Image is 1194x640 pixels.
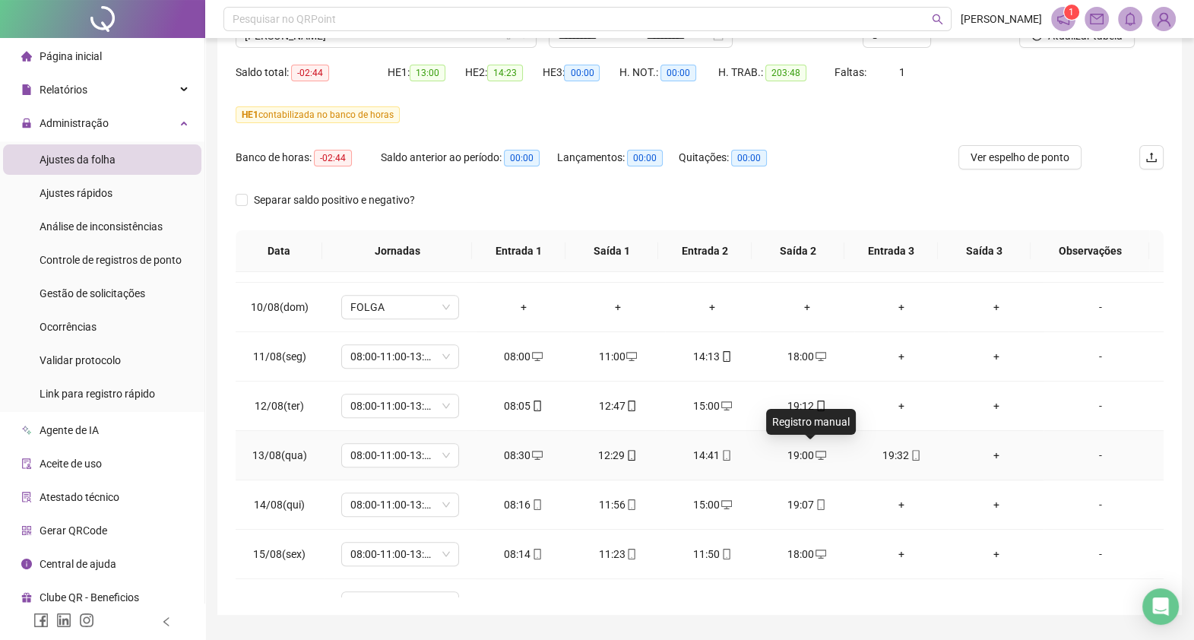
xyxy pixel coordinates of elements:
[844,230,937,272] th: Entrada 3
[465,64,543,81] div: HE 2:
[1056,398,1145,414] div: -
[677,447,747,464] div: 14:41
[472,230,565,272] th: Entrada 1
[814,450,826,461] span: desktop
[677,299,747,315] div: +
[677,348,747,365] div: 14:13
[1056,348,1145,365] div: -
[56,613,71,628] span: linkedin
[488,496,558,513] div: 08:16
[504,150,540,166] span: 00:00
[625,450,637,461] span: mobile
[40,321,97,333] span: Ocorrências
[253,350,306,363] span: 11/08(seg)
[21,492,32,502] span: solution
[961,546,1031,562] div: +
[866,595,936,612] div: +
[564,65,600,81] span: 00:00
[565,230,658,272] th: Saída 1
[21,559,32,569] span: info-circle
[583,398,653,414] div: 12:47
[961,299,1031,315] div: +
[961,348,1031,365] div: +
[40,50,102,62] span: Página inicial
[866,398,936,414] div: +
[752,230,844,272] th: Saída 2
[350,394,450,417] span: 08:00-11:00-13:00-18:00
[835,66,869,78] span: Faltas:
[254,499,305,511] span: 14/08(qui)
[1031,230,1149,272] th: Observações
[388,64,465,81] div: HE 1:
[1142,588,1179,625] div: Open Intercom Messenger
[583,299,653,315] div: +
[772,496,842,513] div: 19:07
[958,145,1082,170] button: Ver espelho de ponto
[583,595,653,612] div: 12:00
[772,299,842,315] div: +
[772,546,842,562] div: 18:00
[21,118,32,128] span: lock
[814,499,826,510] span: mobile
[40,84,87,96] span: Relatórios
[660,65,696,81] span: 00:00
[530,549,543,559] span: mobile
[40,220,163,233] span: Análise de inconsistências
[21,51,32,62] span: home
[252,449,307,461] span: 13/08(qua)
[350,592,450,615] span: 08:00-12:00
[40,458,102,470] span: Aceite de uso
[766,409,856,435] div: Registro manual
[658,230,751,272] th: Entrada 2
[530,351,543,362] span: desktop
[488,447,558,464] div: 08:30
[720,401,732,411] span: desktop
[410,65,445,81] span: 13:00
[772,447,842,464] div: 19:00
[625,499,637,510] span: mobile
[557,149,679,166] div: Lançamentos:
[1056,12,1070,26] span: notification
[21,525,32,536] span: qrcode
[1064,5,1079,20] sup: 1
[1056,546,1145,562] div: -
[314,150,352,166] span: -02:44
[583,348,653,365] div: 11:00
[40,424,99,436] span: Agente de IA
[627,150,663,166] span: 00:00
[866,299,936,315] div: +
[1043,242,1137,259] span: Observações
[40,187,112,199] span: Ajustes rápidos
[291,65,329,81] span: -02:44
[1056,496,1145,513] div: -
[381,149,557,166] div: Saldo anterior ao período:
[253,548,306,560] span: 15/08(sex)
[1145,151,1158,163] span: upload
[350,345,450,368] span: 08:00-11:00-13:00-18:00
[909,450,921,461] span: mobile
[530,401,543,411] span: mobile
[21,592,32,603] span: gift
[961,496,1031,513] div: +
[961,447,1031,464] div: +
[236,64,388,81] div: Saldo total:
[772,348,842,365] div: 18:00
[248,192,421,208] span: Separar saldo positivo e negativo?
[40,524,107,537] span: Gerar QRCode
[255,400,304,412] span: 12/08(ter)
[814,401,826,411] span: mobile
[932,14,943,25] span: search
[1056,447,1145,464] div: -
[961,595,1031,612] div: +
[21,458,32,469] span: audit
[33,613,49,628] span: facebook
[40,154,116,166] span: Ajustes da folha
[625,401,637,411] span: mobile
[961,11,1042,27] span: [PERSON_NAME]
[720,499,732,510] span: desktop
[720,450,732,461] span: mobile
[488,398,558,414] div: 08:05
[814,549,826,559] span: desktop
[242,109,258,120] span: HE 1
[625,549,637,559] span: mobile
